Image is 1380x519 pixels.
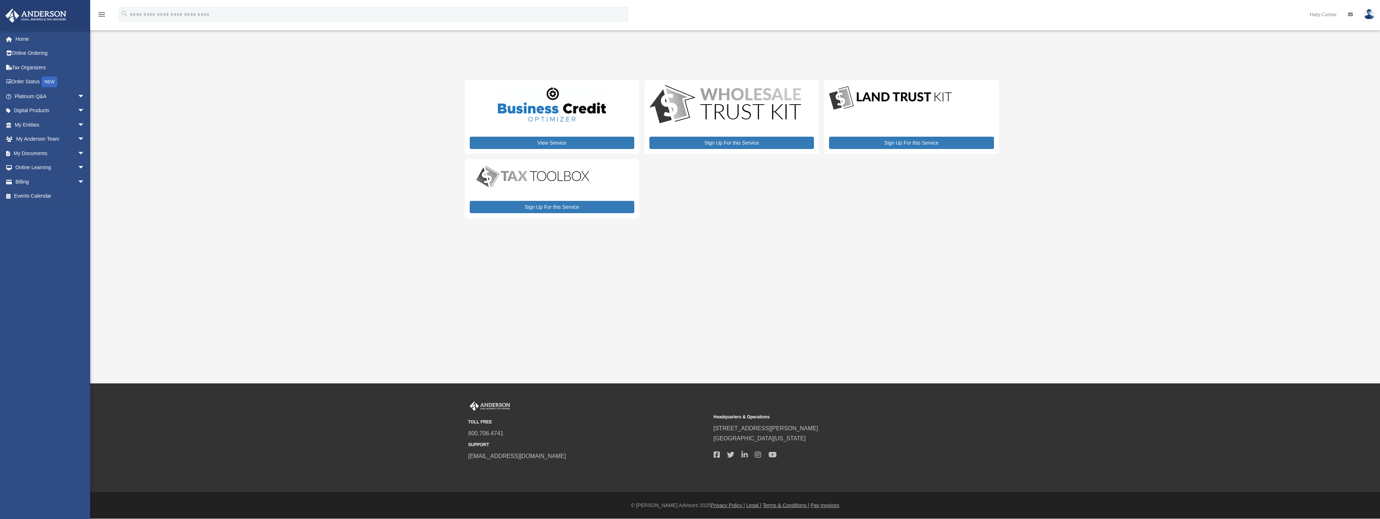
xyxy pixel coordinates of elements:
[5,60,96,75] a: Tax Organizers
[714,413,954,421] small: Headquarters & Operations
[5,104,92,118] a: Digital Productsarrow_drop_down
[714,425,818,431] a: [STREET_ADDRESS][PERSON_NAME]
[711,502,745,508] a: Privacy Policy |
[468,441,709,449] small: SUPPORT
[90,501,1380,510] div: © [PERSON_NAME] Advisors 2025
[121,10,128,18] i: search
[468,430,504,436] a: 800.706.4741
[649,137,814,149] a: Sign Up For this Service
[5,118,96,132] a: My Entitiesarrow_drop_down
[649,85,801,125] img: WS-Trust-Kit-lgo-1.jpg
[470,164,596,189] img: taxtoolbox_new-1.webp
[763,502,809,508] a: Terms & Conditions |
[5,175,96,189] a: Billingarrow_drop_down
[746,502,762,508] a: Legal |
[5,32,96,46] a: Home
[468,418,709,426] small: TOLL FREE
[5,75,96,89] a: Order StatusNEW
[5,89,96,104] a: Platinum Q&Aarrow_drop_down
[5,46,96,61] a: Online Ordering
[5,189,96,203] a: Events Calendar
[5,146,96,160] a: My Documentsarrow_drop_down
[5,160,96,175] a: Online Learningarrow_drop_down
[829,85,952,111] img: LandTrust_lgo-1.jpg
[468,401,512,411] img: Anderson Advisors Platinum Portal
[78,104,92,118] span: arrow_drop_down
[41,76,57,87] div: NEW
[78,160,92,175] span: arrow_drop_down
[97,10,106,19] i: menu
[829,137,994,149] a: Sign Up For this Service
[470,201,634,213] a: Sign Up For this Service
[78,132,92,147] span: arrow_drop_down
[78,146,92,161] span: arrow_drop_down
[811,502,839,508] a: Pay Invoices
[5,132,96,146] a: My Anderson Teamarrow_drop_down
[714,435,806,441] a: [GEOGRAPHIC_DATA][US_STATE]
[97,13,106,19] a: menu
[1364,9,1375,19] img: User Pic
[78,89,92,104] span: arrow_drop_down
[470,137,634,149] a: View Service
[78,175,92,189] span: arrow_drop_down
[3,9,69,23] img: Anderson Advisors Platinum Portal
[468,453,566,459] a: [EMAIL_ADDRESS][DOMAIN_NAME]
[78,118,92,132] span: arrow_drop_down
